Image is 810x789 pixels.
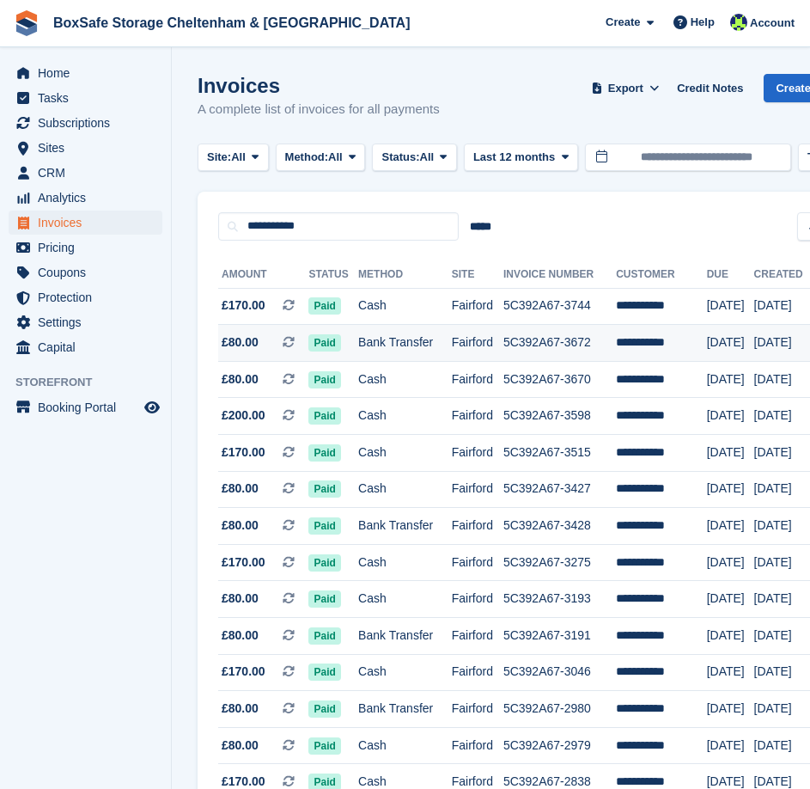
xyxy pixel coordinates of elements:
[358,581,452,618] td: Cash
[142,397,162,418] a: Preview store
[222,737,259,755] span: £80.00
[9,211,162,235] a: menu
[452,435,503,472] td: Fairford
[358,325,452,362] td: Bank Transfer
[9,335,162,359] a: menu
[503,544,616,581] td: 5C392A67-3275
[207,149,231,166] span: Site:
[707,361,754,398] td: [DATE]
[707,435,754,472] td: [DATE]
[9,136,162,160] a: menu
[38,310,141,334] span: Settings
[308,627,340,645] span: Paid
[503,581,616,618] td: 5C392A67-3193
[452,261,503,289] th: Site
[452,544,503,581] td: Fairford
[308,590,340,608] span: Paid
[222,407,265,425] span: £200.00
[9,310,162,334] a: menu
[9,61,162,85] a: menu
[707,654,754,691] td: [DATE]
[707,508,754,545] td: [DATE]
[503,727,616,764] td: 5C392A67-2979
[308,261,358,289] th: Status
[308,517,340,535] span: Paid
[358,727,452,764] td: Cash
[452,398,503,435] td: Fairford
[381,149,419,166] span: Status:
[503,398,616,435] td: 5C392A67-3598
[38,111,141,135] span: Subscriptions
[222,554,265,572] span: £170.00
[707,581,754,618] td: [DATE]
[38,395,141,419] span: Booking Portal
[222,517,259,535] span: £80.00
[616,261,706,289] th: Customer
[9,186,162,210] a: menu
[222,663,265,681] span: £170.00
[503,288,616,325] td: 5C392A67-3744
[503,691,616,728] td: 5C392A67-2980
[707,544,754,581] td: [DATE]
[276,144,366,172] button: Method: All
[473,149,555,166] span: Last 12 months
[503,361,616,398] td: 5C392A67-3670
[606,14,640,31] span: Create
[358,691,452,728] td: Bank Transfer
[707,261,754,289] th: Due
[222,297,265,315] span: £170.00
[38,335,141,359] span: Capital
[198,144,269,172] button: Site: All
[38,211,141,235] span: Invoices
[308,407,340,425] span: Paid
[730,14,747,31] img: Charlie Hammond
[9,395,162,419] a: menu
[9,161,162,185] a: menu
[503,618,616,655] td: 5C392A67-3191
[358,435,452,472] td: Cash
[707,618,754,655] td: [DATE]
[452,361,503,398] td: Fairford
[707,288,754,325] td: [DATE]
[750,15,795,32] span: Account
[308,664,340,681] span: Paid
[38,136,141,160] span: Sites
[358,288,452,325] td: Cash
[46,9,417,37] a: BoxSafe Storage Cheltenham & [GEOGRAPHIC_DATA]
[464,144,578,172] button: Last 12 months
[452,727,503,764] td: Fairford
[198,74,440,97] h1: Invoices
[503,508,616,545] td: 5C392A67-3428
[670,74,750,102] a: Credit Notes
[358,654,452,691] td: Cash
[308,444,340,462] span: Paid
[358,618,452,655] td: Bank Transfer
[452,654,503,691] td: Fairford
[452,691,503,728] td: Fairford
[308,334,340,352] span: Paid
[328,149,343,166] span: All
[308,371,340,388] span: Paid
[222,700,259,718] span: £80.00
[691,14,715,31] span: Help
[38,86,141,110] span: Tasks
[222,333,259,352] span: £80.00
[503,261,616,289] th: Invoice Number
[9,285,162,309] a: menu
[503,325,616,362] td: 5C392A67-3672
[503,654,616,691] td: 5C392A67-3046
[452,581,503,618] td: Fairford
[707,691,754,728] td: [DATE]
[222,480,259,498] span: £80.00
[38,161,141,185] span: CRM
[308,700,340,718] span: Paid
[358,544,452,581] td: Cash
[9,260,162,284] a: menu
[285,149,329,166] span: Method:
[308,480,340,498] span: Paid
[358,398,452,435] td: Cash
[707,325,754,362] td: [DATE]
[308,554,340,572] span: Paid
[222,627,259,645] span: £80.00
[38,186,141,210] span: Analytics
